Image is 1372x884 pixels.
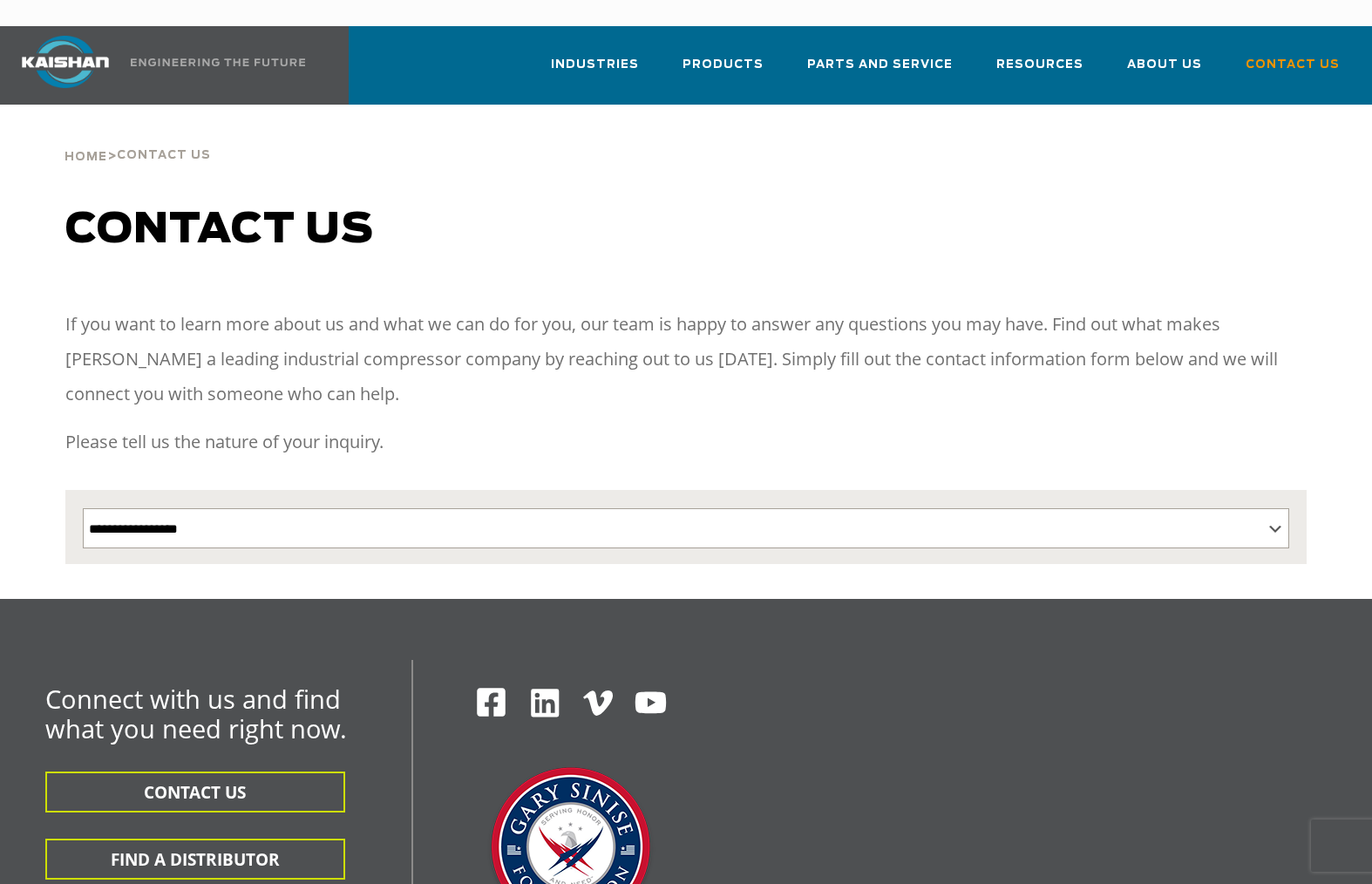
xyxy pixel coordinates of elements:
[683,55,764,75] span: Products
[65,425,1307,459] p: Please tell us the nature of your inquiry.
[1246,55,1340,75] span: Contact Us
[528,686,562,720] img: Linkedin
[475,686,507,718] img: Facebook
[45,682,347,745] span: Connect with us and find what you need right now.
[996,55,1083,75] span: Resources
[996,42,1083,101] a: Resources
[1127,42,1202,101] a: About Us
[583,690,613,716] img: Vimeo
[65,209,374,251] span: Contact us
[807,42,953,101] a: Parts and Service
[65,152,107,163] span: Home
[131,58,305,66] img: Engineering the future
[45,772,345,813] button: CONTACT US
[551,55,639,75] span: Industries
[1246,42,1340,101] a: Contact Us
[45,839,345,880] button: FIND A DISTRIBUTOR
[683,42,764,101] a: Products
[65,105,211,171] div: >
[1127,55,1202,75] span: About Us
[634,686,668,720] img: Youtube
[807,55,953,75] span: Parts and Service
[551,42,639,101] a: Industries
[65,307,1307,411] p: If you want to learn more about us and what we can do for you, our team is happy to answer any qu...
[65,148,107,164] a: Home
[117,150,211,161] span: Contact Us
